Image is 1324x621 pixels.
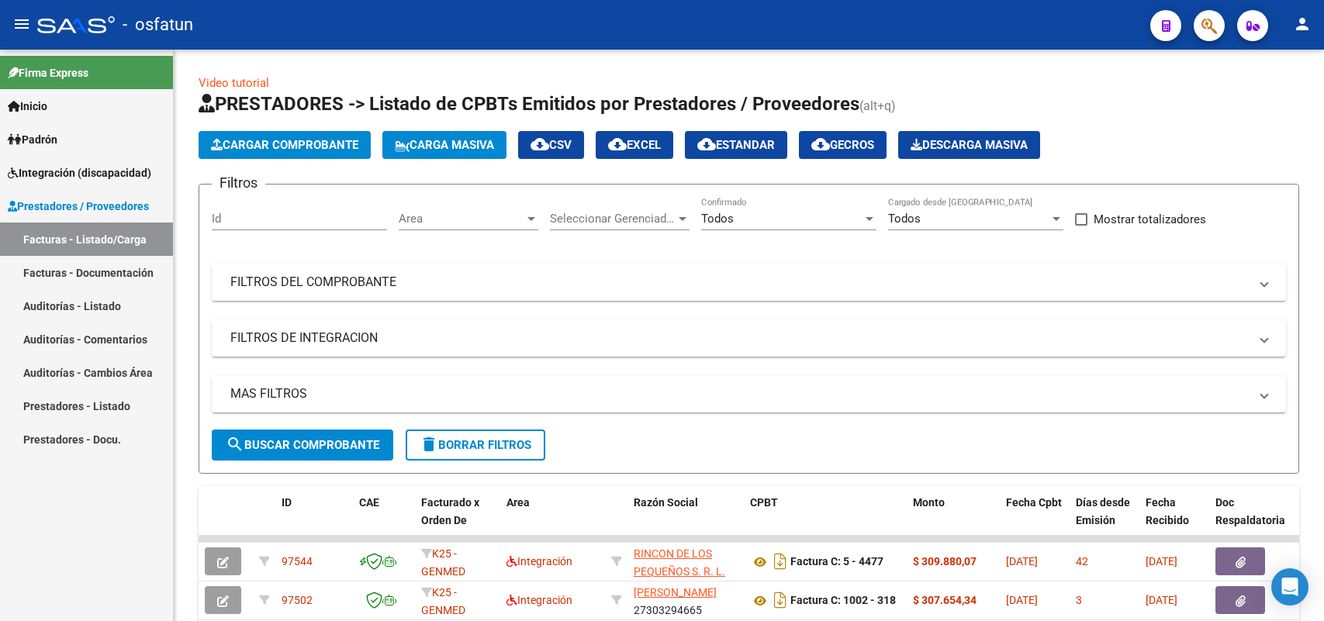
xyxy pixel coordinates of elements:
datatable-header-cell: Doc Respaldatoria [1209,486,1302,554]
app-download-masive: Descarga masiva de comprobantes (adjuntos) [898,131,1040,159]
span: Firma Express [8,64,88,81]
span: EXCEL [608,138,661,152]
mat-panel-title: FILTROS DE INTEGRACION [230,329,1249,347]
button: Gecros [799,131,887,159]
mat-icon: cloud_download [608,135,627,154]
span: Días desde Emisión [1076,496,1130,526]
strong: $ 309.880,07 [913,555,977,568]
div: Open Intercom Messenger [1271,568,1308,605]
button: Borrar Filtros [406,430,545,461]
datatable-header-cell: Fecha Recibido [1139,486,1209,554]
datatable-header-cell: Area [500,486,605,554]
mat-panel-title: MAS FILTROS [230,385,1249,402]
span: Borrar Filtros [420,438,531,452]
span: 97544 [282,555,313,568]
span: Todos [701,212,734,226]
span: Integración [506,555,572,568]
span: Padrón [8,131,57,148]
span: Mostrar totalizadores [1094,210,1206,229]
span: ID [282,496,292,509]
span: CPBT [750,496,778,509]
span: (alt+q) [859,98,896,113]
button: Estandar [685,131,787,159]
span: Todos [888,212,921,226]
span: CSV [531,138,572,152]
mat-icon: cloud_download [811,135,830,154]
span: Carga Masiva [395,138,494,152]
span: Monto [913,496,945,509]
span: Prestadores / Proveedores [8,198,149,215]
mat-icon: cloud_download [531,135,549,154]
div: 27303294665 [634,584,738,616]
span: [DATE] [1006,555,1038,568]
button: Carga Masiva [382,131,506,159]
span: Seleccionar Gerenciador [550,212,676,226]
span: [DATE] [1146,555,1177,568]
span: CAE [359,496,379,509]
mat-expansion-panel-header: FILTROS DE INTEGRACION [212,319,1286,357]
button: Buscar Comprobante [212,430,393,461]
mat-icon: delete [420,435,438,454]
span: Facturado x Orden De [421,496,479,526]
datatable-header-cell: ID [275,486,353,554]
span: Buscar Comprobante [226,438,379,452]
span: Area [399,212,524,226]
datatable-header-cell: CAE [353,486,415,554]
span: PRESTADORES -> Listado de CPBTs Emitidos por Prestadores / Proveedores [199,93,859,115]
span: Gecros [811,138,874,152]
datatable-header-cell: Monto [907,486,1000,554]
button: CSV [518,131,584,159]
datatable-header-cell: CPBT [744,486,907,554]
div: 30604392280 [634,545,738,578]
span: Estandar [697,138,775,152]
a: Video tutorial [199,76,269,90]
span: Integración (discapacidad) [8,164,151,181]
mat-icon: person [1293,15,1312,33]
span: [PERSON_NAME] [634,586,717,599]
span: 3 [1076,594,1082,606]
mat-panel-title: FILTROS DEL COMPROBANTE [230,274,1249,291]
span: Area [506,496,530,509]
span: RINCON DE LOS PEQUEÑOS S. R. L. [634,547,725,578]
mat-icon: search [226,435,244,454]
span: Razón Social [634,496,698,509]
span: [DATE] [1006,594,1038,606]
button: EXCEL [596,131,673,159]
h3: Filtros [212,172,265,194]
span: K25 - GENMED [421,547,465,578]
i: Descargar documento [770,588,790,612]
button: Cargar Comprobante [199,131,371,159]
span: Descarga Masiva [911,138,1028,152]
span: 97502 [282,594,313,606]
span: - osfatun [123,8,193,42]
datatable-header-cell: Facturado x Orden De [415,486,500,554]
span: K25 - GENMED [421,586,465,616]
span: 42 [1076,555,1088,568]
i: Descargar documento [770,549,790,574]
span: [DATE] [1146,594,1177,606]
datatable-header-cell: Días desde Emisión [1070,486,1139,554]
mat-expansion-panel-header: FILTROS DEL COMPROBANTE [212,264,1286,301]
span: Fecha Recibido [1146,496,1189,526]
mat-icon: menu [12,15,31,33]
strong: Factura C: 5 - 4477 [790,556,883,568]
datatable-header-cell: Fecha Cpbt [1000,486,1070,554]
mat-expansion-panel-header: MAS FILTROS [212,375,1286,412]
span: Inicio [8,98,47,115]
span: Fecha Cpbt [1006,496,1062,509]
span: Cargar Comprobante [211,138,358,152]
span: Integración [506,594,572,606]
button: Descarga Masiva [898,131,1040,159]
mat-icon: cloud_download [697,135,716,154]
strong: Factura C: 1002 - 318 [790,595,896,607]
datatable-header-cell: Razón Social [627,486,744,554]
span: Doc Respaldatoria [1215,496,1285,526]
strong: $ 307.654,34 [913,594,977,606]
